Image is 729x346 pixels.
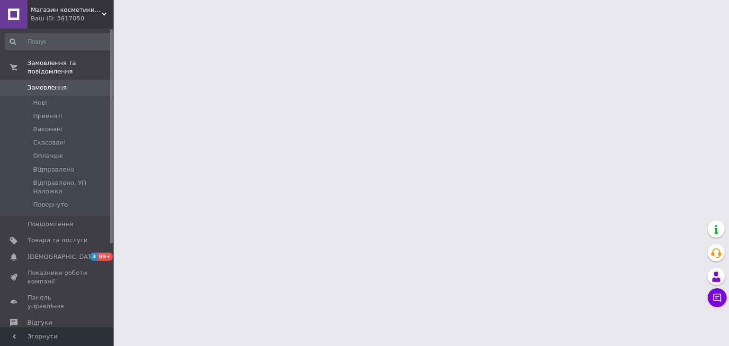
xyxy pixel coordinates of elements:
[27,236,88,245] span: Товари та послуги
[31,14,114,23] div: Ваш ID: 3817050
[27,269,88,286] span: Показники роботи компанії
[98,253,113,261] span: 99+
[33,152,63,160] span: Оплачені
[33,125,62,134] span: Виконані
[90,253,98,261] span: 3
[33,179,111,196] span: Відправлено, УП Наложка
[33,200,68,209] span: Повернуто
[27,293,88,310] span: Панель управління
[708,288,727,307] button: Чат з покупцем
[27,220,73,228] span: Повідомлення
[33,99,47,107] span: Нові
[27,319,52,327] span: Відгуки
[33,112,62,120] span: Прийняті
[27,253,98,261] span: [DEMOGRAPHIC_DATA]
[33,165,74,174] span: Відправлено
[31,6,102,14] span: Магазин косметики та парфумерії "FAЙNA.BEAUTY"
[5,33,112,50] input: Пошук
[33,138,65,147] span: Скасовані
[27,83,67,92] span: Замовлення
[27,59,114,76] span: Замовлення та повідомлення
